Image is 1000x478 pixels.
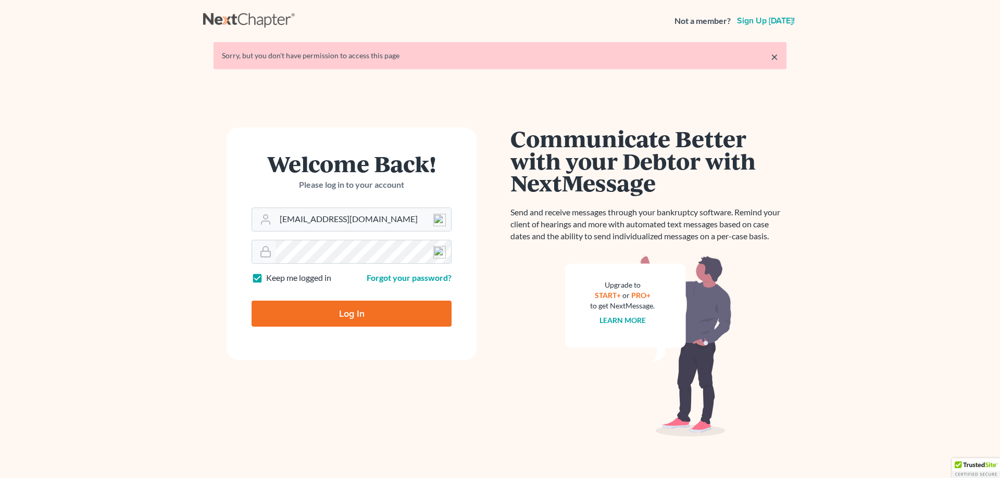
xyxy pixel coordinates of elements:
label: Keep me logged in [266,272,331,284]
h1: Welcome Back! [252,152,452,175]
a: Forgot your password? [367,273,452,282]
img: npw-badge-icon-locked.svg [433,246,446,259]
img: nextmessage_bg-59042aed3d76b12b5cd301f8e5b87938c9018125f34e5fa2b7a6b67550977c72.svg [565,255,732,437]
input: Email Address [276,208,451,231]
div: TrustedSite Certified [952,458,1000,478]
a: × [771,50,778,63]
a: START+ [595,291,621,300]
a: Learn more [599,316,646,325]
span: or [622,291,630,300]
h1: Communicate Better with your Debtor with NextMessage [510,127,786,194]
img: npw-badge-icon-locked.svg [433,214,446,226]
strong: Not a member? [674,15,731,27]
p: Send and receive messages through your bankruptcy software. Remind your client of hearings and mo... [510,206,786,242]
div: to get NextMessage. [590,301,655,311]
input: Log In [252,301,452,327]
p: Please log in to your account [252,179,452,191]
div: Upgrade to [590,280,655,290]
a: Sign up [DATE]! [735,17,797,25]
a: PRO+ [631,291,651,300]
div: Sorry, but you don't have permission to access this page [222,50,778,61]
